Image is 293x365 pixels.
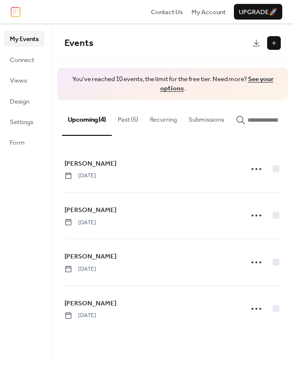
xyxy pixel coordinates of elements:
a: [PERSON_NAME] [64,158,116,169]
span: [PERSON_NAME] [64,205,116,215]
a: My Account [191,7,226,17]
a: See your options [160,73,273,95]
a: Connect [4,52,44,67]
a: Settings [4,114,44,129]
span: [PERSON_NAME] [64,299,116,308]
a: Form [4,134,44,150]
button: Recurring [144,100,183,134]
img: logo [11,6,21,17]
span: Upgrade 🚀 [239,7,277,17]
span: [DATE] [64,311,96,320]
span: [PERSON_NAME] [64,159,116,169]
span: Settings [10,117,33,127]
button: Upgrade🚀 [234,4,282,20]
a: [PERSON_NAME] [64,205,116,215]
span: Views [10,76,27,86]
span: Events [64,34,93,52]
span: My Events [10,34,39,44]
span: Form [10,138,25,148]
a: Contact Us [151,7,183,17]
span: [PERSON_NAME] [64,252,116,261]
span: [DATE] [64,218,96,227]
a: Views [4,72,44,88]
a: My Events [4,31,44,46]
a: [PERSON_NAME] [64,251,116,262]
span: Design [10,97,29,107]
button: Submissions [183,100,230,134]
span: [DATE] [64,172,96,180]
a: Design [4,93,44,109]
span: Connect [10,55,34,65]
button: Past (6) [112,100,144,134]
span: You've reached 10 events, the limit for the free tier. Need more? . [67,75,278,93]
button: Upcoming (4) [62,100,112,135]
span: [DATE] [64,265,96,274]
a: [PERSON_NAME] [64,298,116,309]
